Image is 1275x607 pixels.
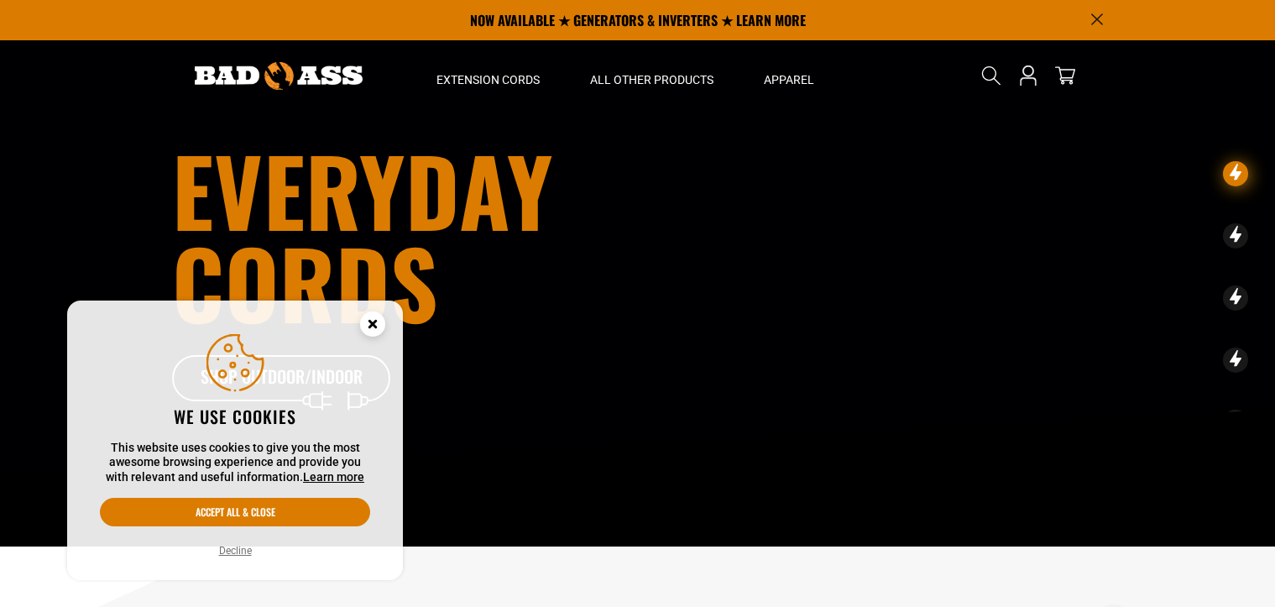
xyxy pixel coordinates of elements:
[590,72,713,87] span: All Other Products
[739,40,839,111] summary: Apparel
[100,441,370,485] p: This website uses cookies to give you the most awesome browsing experience and provide you with r...
[172,144,731,328] h1: Everyday cords
[411,40,565,111] summary: Extension Cords
[436,72,540,87] span: Extension Cords
[67,301,403,581] aside: Cookie Consent
[565,40,739,111] summary: All Other Products
[214,542,257,559] button: Decline
[764,72,814,87] span: Apparel
[100,406,370,427] h2: We use cookies
[303,470,364,484] a: Learn more
[978,62,1005,89] summary: Search
[100,498,370,526] button: Accept all & close
[195,62,363,90] img: Bad Ass Extension Cords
